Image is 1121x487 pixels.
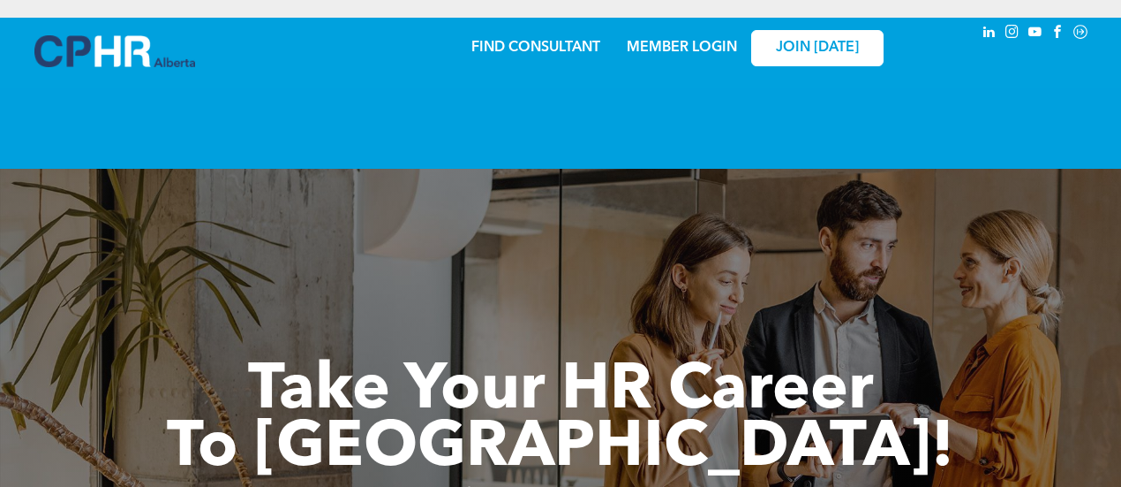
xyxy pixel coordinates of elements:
[167,417,954,481] span: To [GEOGRAPHIC_DATA]!
[1048,22,1067,46] a: facebook
[627,41,737,55] a: MEMBER LOGIN
[776,40,859,57] span: JOIN [DATE]
[751,30,884,66] a: JOIN [DATE]
[979,22,998,46] a: linkedin
[1025,22,1044,46] a: youtube
[471,41,600,55] a: FIND CONSULTANT
[1071,22,1090,46] a: Social network
[1002,22,1021,46] a: instagram
[248,360,874,423] span: Take Your HR Career
[34,35,195,67] img: A blue and white logo for cp alberta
